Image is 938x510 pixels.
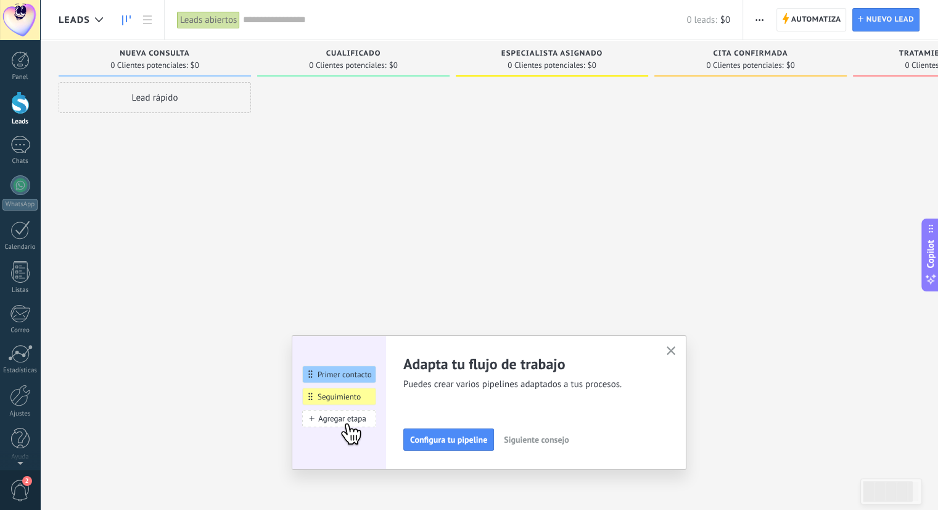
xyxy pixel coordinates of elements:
button: Más [751,8,768,31]
span: $0 [786,62,795,69]
span: 0 Clientes potenciales: [309,62,386,69]
div: Ajustes [2,410,38,418]
a: Leads [116,8,137,32]
span: $0 [191,62,199,69]
span: 0 leads: [686,14,717,26]
div: WhatsApp [2,199,38,211]
span: Cualificado [326,49,381,58]
div: Panel [2,73,38,82]
span: $0 [720,14,730,26]
div: Cualificado [263,49,443,60]
span: Especialista asignado [501,49,603,58]
span: 0 Clientes potenciales: [110,62,187,69]
span: Cita confirmada [713,49,788,58]
div: Especialista asignado [462,49,642,60]
span: $0 [389,62,398,69]
span: Automatiza [791,9,841,31]
span: Copilot [924,240,937,269]
div: Lead rápido [59,82,251,113]
div: Calendario [2,243,38,251]
span: Configura tu pipeline [410,435,487,444]
a: Automatiza [776,8,847,31]
div: Leads abiertos [177,11,240,29]
div: Nueva consulta [65,49,245,60]
div: Estadísticas [2,367,38,375]
a: Lista [137,8,158,32]
div: Listas [2,286,38,295]
div: Chats [2,157,38,165]
span: 2 [22,476,32,486]
h2: Adapta tu flujo de trabajo [403,354,651,374]
div: Cita confirmada [660,49,841,60]
button: Configura tu pipeline [403,428,494,451]
a: Nuevo lead [852,8,919,31]
span: Puedes crear varios pipelines adaptados a tus procesos. [403,378,651,391]
div: Leads [2,118,38,126]
span: Nuevo lead [866,9,914,31]
span: 0 Clientes potenciales: [508,62,585,69]
span: Leads [59,14,90,26]
span: 0 Clientes potenciales: [706,62,783,69]
span: $0 [588,62,596,69]
span: Nueva consulta [120,49,189,58]
button: Siguiente consejo [498,430,574,449]
span: Siguiente consejo [504,435,569,444]
div: Correo [2,327,38,335]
